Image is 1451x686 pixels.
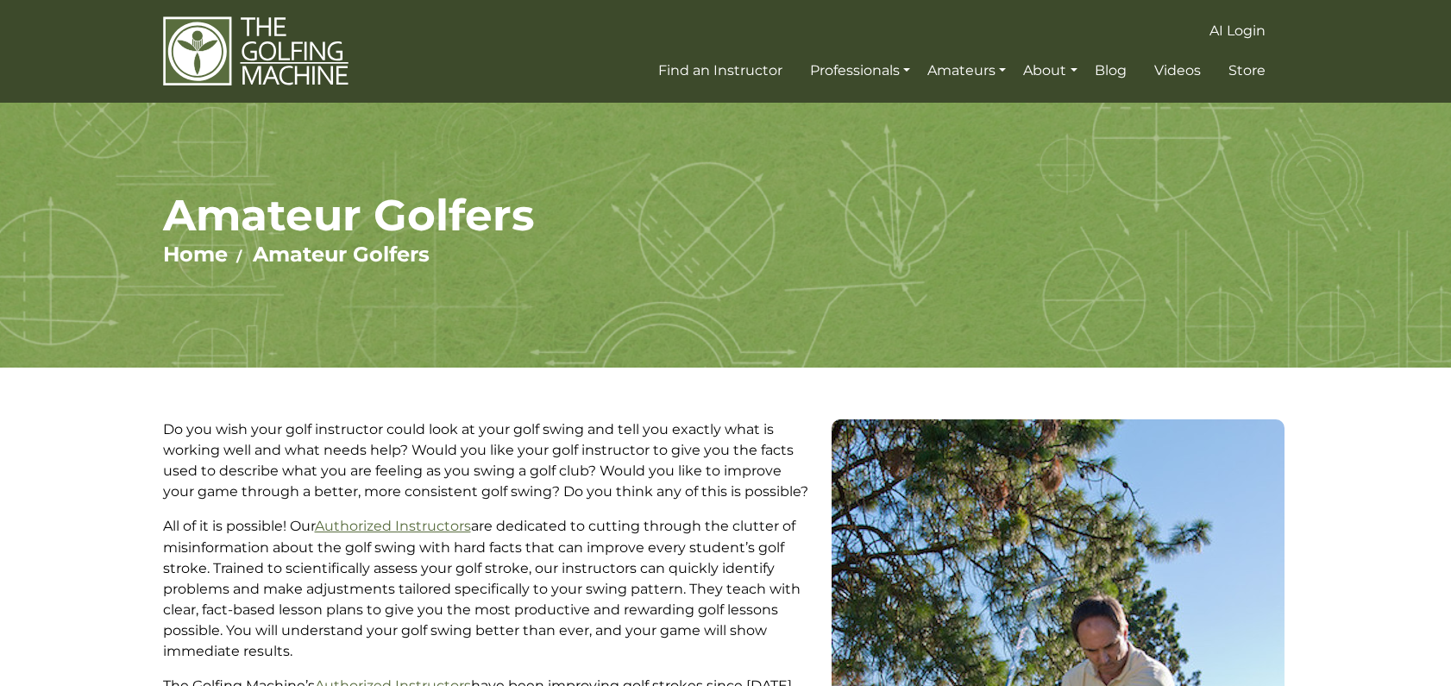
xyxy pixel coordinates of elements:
[163,242,228,267] a: Home
[806,55,914,86] a: Professionals
[1209,22,1266,39] span: AI Login
[163,419,814,502] p: Do you wish your golf instructor could look at your golf swing and tell you exactly what is worki...
[163,515,814,662] p: All of it is possible! Our are dedicated to cutting through the clutter of misinformation about t...
[923,55,1010,86] a: Amateurs
[1090,55,1131,86] a: Blog
[1095,62,1127,79] span: Blog
[1019,55,1081,86] a: About
[1228,62,1266,79] span: Store
[658,62,782,79] span: Find an Instructor
[163,189,1289,242] h1: Amateur Golfers
[1154,62,1201,79] span: Videos
[163,16,349,87] img: The Golfing Machine
[1205,16,1270,47] a: AI Login
[253,242,430,267] a: Amateur Golfers
[1224,55,1270,86] a: Store
[315,518,471,534] a: Authorized Instructors
[654,55,787,86] a: Find an Instructor
[1150,55,1205,86] a: Videos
